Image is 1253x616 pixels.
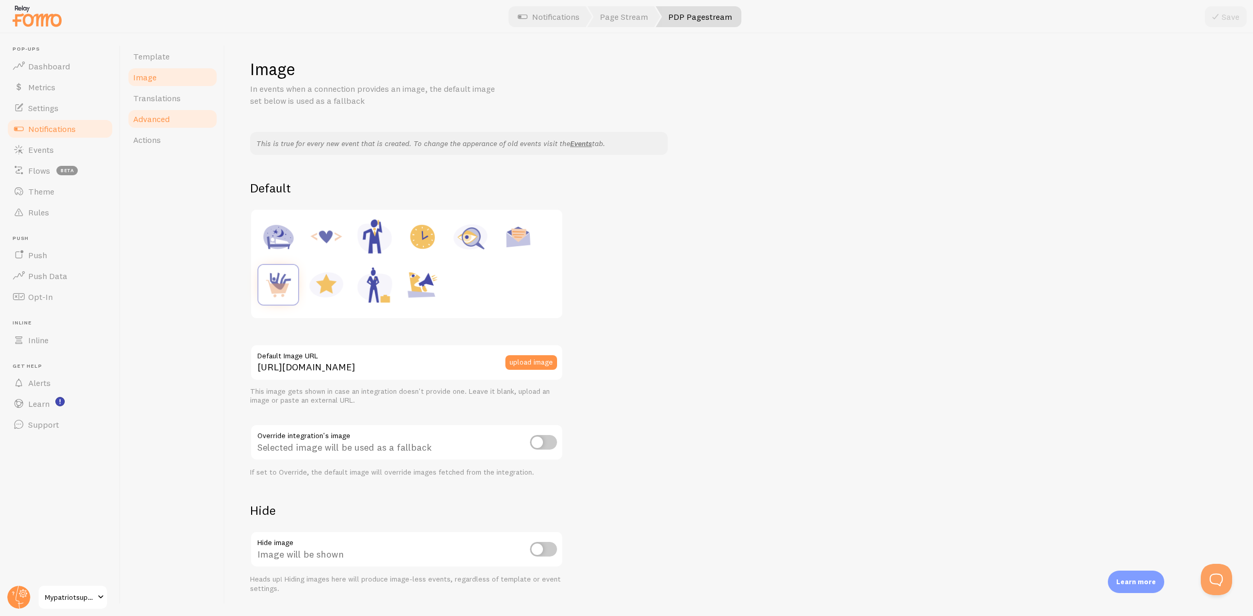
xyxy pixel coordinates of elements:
[250,344,563,362] label: Default Image URL
[28,186,54,197] span: Theme
[570,139,592,148] a: Events
[250,531,563,569] div: Image will be shown
[56,166,78,175] span: beta
[354,217,394,257] img: Male Executive
[250,424,563,462] div: Selected image will be used as a fallback
[6,372,114,393] a: Alerts
[133,93,181,103] span: Translations
[127,67,218,88] a: Image
[28,124,76,134] span: Notifications
[28,271,67,281] span: Push Data
[6,330,114,351] a: Inline
[403,265,442,305] img: Shoutout
[403,217,442,257] img: Appointment
[28,103,58,113] span: Settings
[250,575,563,593] div: Heads up! Hiding images here will produce image-less events, regardless of template or event sett...
[133,72,157,82] span: Image
[451,217,490,257] img: Inquiry
[6,56,114,77] a: Dashboard
[28,378,51,388] span: Alerts
[258,265,298,305] img: Purchase
[133,114,170,124] span: Advanced
[6,181,114,202] a: Theme
[6,414,114,435] a: Support
[127,46,218,67] a: Template
[250,58,1228,80] h1: Image
[133,135,161,145] span: Actions
[28,250,47,260] span: Push
[13,235,114,242] span: Push
[28,82,55,92] span: Metrics
[28,335,49,345] span: Inline
[55,397,65,406] svg: <p>Watch New Feature Tutorials!</p>
[258,217,298,257] img: Accommodation
[250,83,501,107] p: In events when a connection provides an image, the default image set below is used as a fallback
[306,217,346,257] img: Code
[28,419,59,430] span: Support
[250,502,563,518] h2: Hide
[354,265,394,305] img: Female Executive
[6,118,114,139] a: Notifications
[505,355,557,370] button: upload image
[250,180,1228,196] h2: Default
[28,144,54,155] span: Events
[13,320,114,327] span: Inline
[127,88,218,108] a: Translations
[13,46,114,53] span: Pop-ups
[306,265,346,305] img: Rating
[6,265,114,286] a: Push Data
[6,98,114,118] a: Settings
[6,393,114,414] a: Learn
[1201,564,1232,595] iframe: Help Scout Beacon - Open
[11,3,63,29] img: fomo-relay-logo-orange.svg
[250,387,563,405] div: This image gets shown in case an integration doesn't provide one. Leave it blank, upload an image...
[6,139,114,160] a: Events
[499,217,538,257] img: Newsletter
[28,292,53,302] span: Opt-In
[6,286,114,307] a: Opt-In
[38,585,108,610] a: Mypatriotsupply
[133,51,170,62] span: Template
[28,61,70,71] span: Dashboard
[1108,571,1164,593] div: Learn more
[256,138,661,149] p: This is true for every new event that is created. To change the apperance of old events visit the...
[6,202,114,223] a: Rules
[1116,577,1156,587] p: Learn more
[6,160,114,181] a: Flows beta
[6,245,114,265] a: Push
[28,207,49,218] span: Rules
[28,398,50,409] span: Learn
[6,77,114,98] a: Metrics
[45,591,94,603] span: Mypatriotsupply
[13,363,114,370] span: Get Help
[127,129,218,150] a: Actions
[250,468,563,477] div: If set to Override, the default image will override images fetched from the integration.
[127,108,218,129] a: Advanced
[28,165,50,176] span: Flows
